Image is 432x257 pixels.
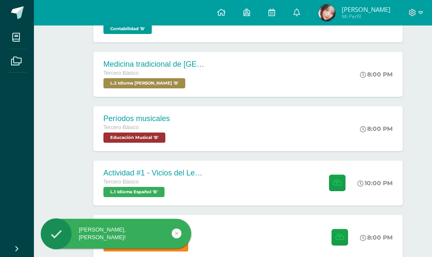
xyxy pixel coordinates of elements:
[103,114,170,123] div: Períodos musicales
[103,78,185,88] span: L.2 Idioma Maya Kaqchikel 'B'
[360,125,393,133] div: 8:00 PM
[103,169,205,178] div: Actividad #1 - Vicios del LenguaJe
[360,71,393,78] div: 8:00 PM
[103,24,152,34] span: Contabilidad 'B'
[103,187,164,197] span: L.1 Idioma Español 'B'
[103,60,205,69] div: Medicina tradicional de [GEOGRAPHIC_DATA]
[318,4,335,21] img: 59c952d780c3df83b2b3670953ef2851.png
[342,13,390,20] span: Mi Perfil
[360,234,393,241] div: 8:00 PM
[103,133,165,143] span: Educación Musical 'B'
[103,179,139,185] span: Tercero Básico
[357,179,393,187] div: 10:00 PM
[103,124,139,130] span: Tercero Básico
[103,70,139,76] span: Tercero Básico
[41,226,191,241] div: [PERSON_NAME], [PERSON_NAME]!
[342,5,390,14] span: [PERSON_NAME]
